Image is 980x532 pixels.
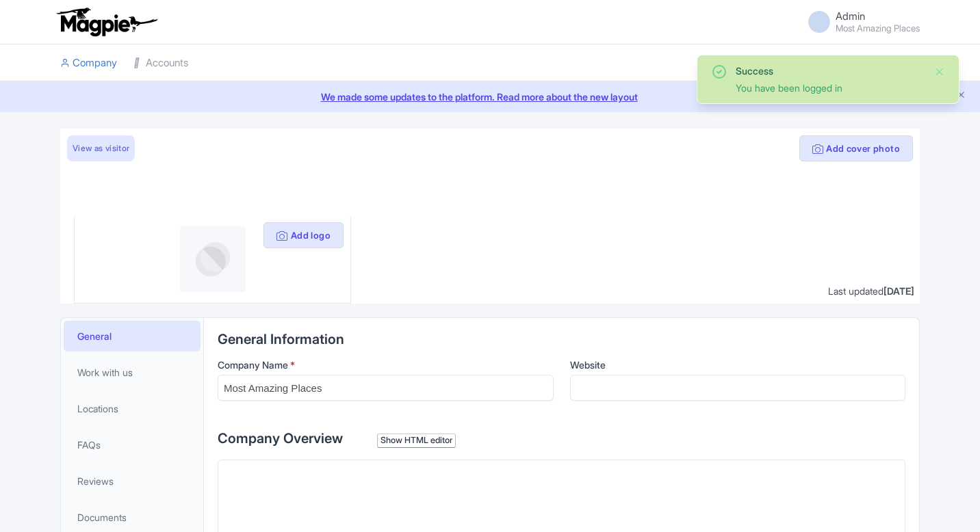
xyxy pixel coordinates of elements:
a: General [64,321,201,351]
span: Admin [836,10,865,23]
div: Success [736,64,923,78]
span: Reviews [77,474,114,488]
small: Most Amazing Places [836,24,920,33]
button: Close announcement [956,88,966,104]
a: Company [60,44,117,82]
a: FAQs [64,429,201,460]
span: Documents [77,510,127,524]
a: Accounts [133,44,188,82]
span: General [77,329,112,343]
button: Close [934,64,945,80]
a: Locations [64,393,201,424]
button: Add cover photo [799,135,913,161]
a: Work with us [64,357,201,388]
img: logo-ab69f6fb50320c5b225c76a69d11143b.png [53,7,159,37]
img: profile-logo-d1a8e230fb1b8f12adc913e4f4d7365c.png [180,226,246,292]
div: Last updated [828,284,914,298]
a: We made some updates to the platform. Read more about the new layout [8,90,972,104]
div: You have been logged in [736,81,923,95]
span: Work with us [77,365,133,380]
span: Locations [77,401,118,416]
span: FAQs [77,438,101,452]
a: View as visitor [67,135,135,161]
h2: General Information [218,332,905,347]
a: Admin Most Amazing Places [800,11,920,33]
span: Website [570,359,606,371]
span: Company Overview [218,430,343,447]
span: Company Name [218,359,288,371]
span: [DATE] [884,285,914,297]
a: Reviews [64,466,201,496]
div: Show HTML editor [377,434,456,448]
button: Add logo [263,222,344,248]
